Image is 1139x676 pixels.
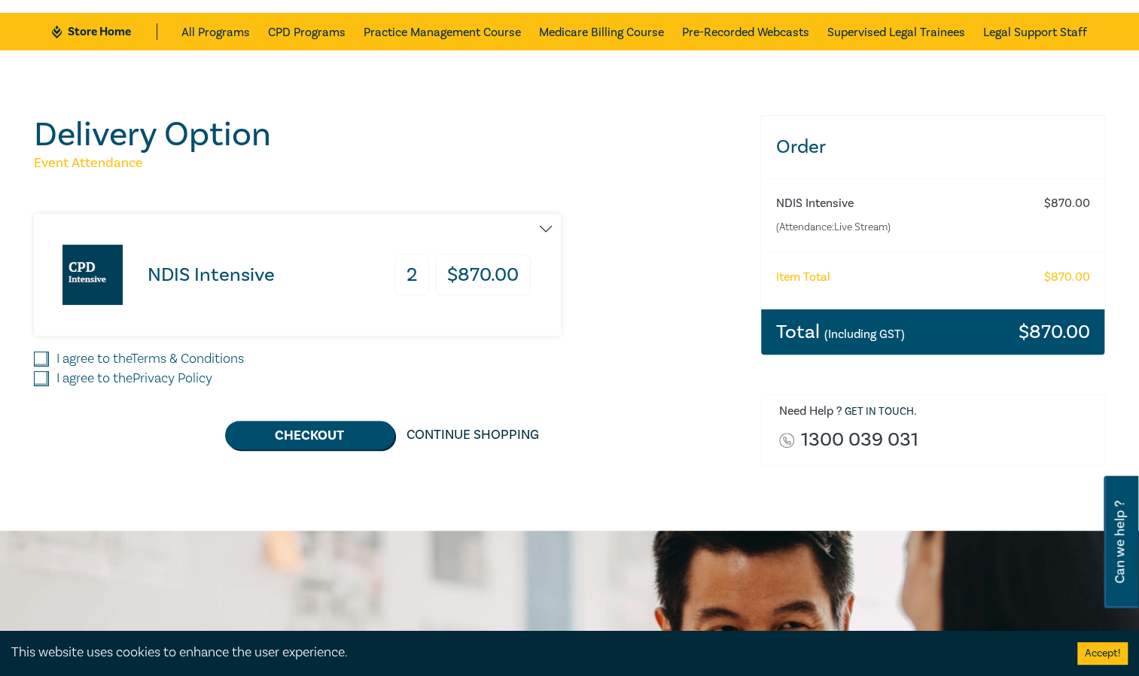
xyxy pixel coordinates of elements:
h6: Item Total [776,270,830,285]
span: Can we help ? [1113,485,1127,599]
a: Store Home [52,23,157,40]
a: Get in touch [845,405,914,419]
h3: NDIS Intensive [148,265,275,285]
h3: Order [761,116,1105,178]
label: I agree to the [56,369,212,388]
button: Checkout [225,421,394,449]
a: Terms & Conditions [131,350,244,367]
a: Medicare Billing Course [539,13,664,50]
a: Continue Shopping [394,421,551,449]
a: Privacy Policy [132,370,212,387]
h3: Total [776,322,905,342]
label: I agree to the [56,349,244,369]
h1: Delivery Option [34,115,742,154]
a: Legal Support Staff [983,13,1087,50]
h3: $ 870.00 [435,254,531,296]
h5: Event Attendance [34,154,742,172]
h6: NDIS Intensive [776,196,1030,211]
a: 1300 039 031 [800,430,918,450]
a: All Programs [181,13,250,50]
h6: $ 870.00 [1043,270,1089,285]
img: NDIS Intensive [62,245,123,305]
a: CPD Programs [268,13,346,50]
h6: $ 870.00 [1043,196,1089,211]
h6: Need Help ? . [779,404,1094,419]
h3: $ 870.00 [1018,322,1089,342]
div: This website uses cookies to enhance the user experience. [11,643,1055,662]
a: Supervised Legal Trainees [827,13,965,50]
a: Practice Management Course [364,13,521,50]
button: Accept cookies [1077,642,1128,665]
small: (Including GST) [824,327,905,342]
a: Pre-Recorded Webcasts [682,13,809,50]
small: (Attendance: Live Stream ) [776,220,1030,235]
h3: 2 [394,254,429,296]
